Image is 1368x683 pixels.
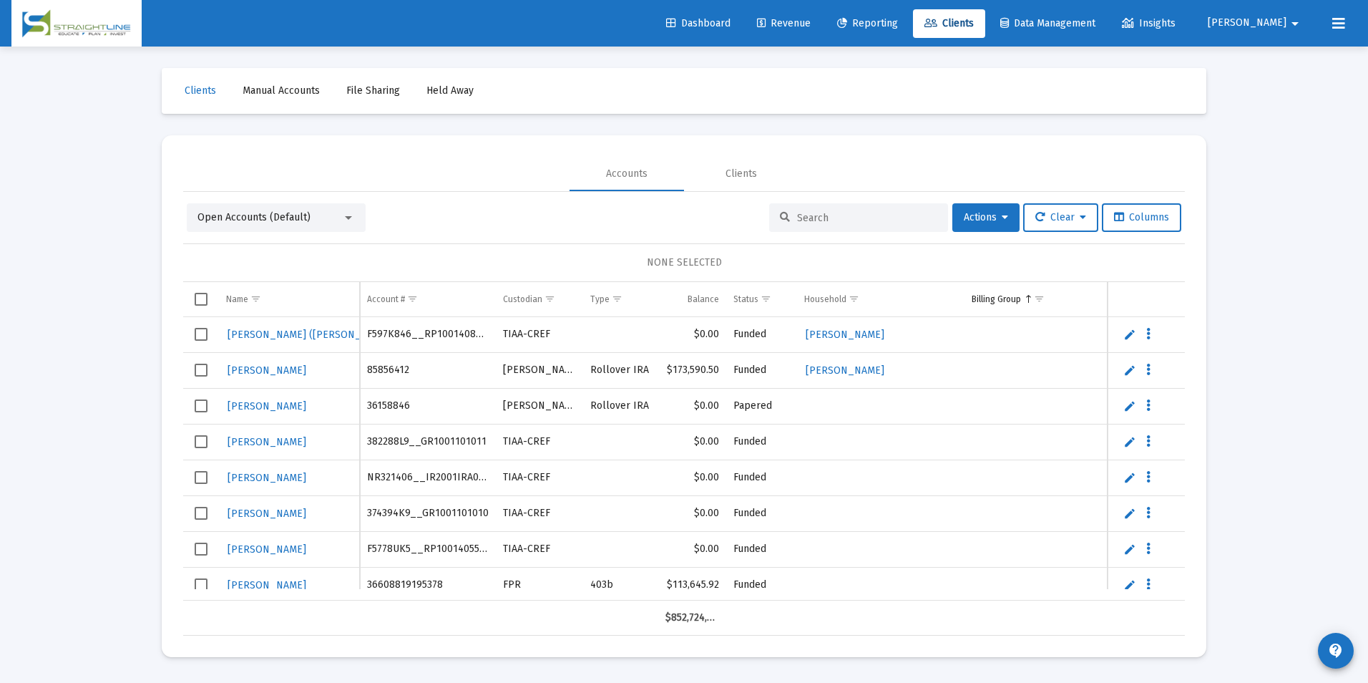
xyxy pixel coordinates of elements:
[195,471,207,484] div: Select row
[226,503,308,524] a: [PERSON_NAME]
[346,84,400,97] span: File Sharing
[612,294,622,304] span: Show filter options for column 'Type'
[733,363,790,377] div: Funded
[590,294,610,305] div: Type
[913,9,985,38] a: Clients
[733,294,758,305] div: Status
[964,211,1008,223] span: Actions
[658,495,726,531] td: $0.00
[195,578,207,591] div: Select row
[797,282,964,316] td: Column Household
[849,294,859,304] span: Show filter options for column 'Household'
[658,352,726,388] td: $173,590.50
[726,282,797,316] td: Column Status
[195,543,207,556] div: Select row
[658,388,726,424] td: $0.00
[496,388,583,424] td: [PERSON_NAME]
[583,282,658,316] td: Column Type
[496,460,583,495] td: TIAA-CREF
[228,436,306,448] span: [PERSON_NAME]
[1123,435,1136,448] a: Edit
[655,9,742,38] a: Dashboard
[226,575,308,596] a: [PERSON_NAME]
[658,567,726,603] td: $113,645.92
[226,539,308,560] a: [PERSON_NAME]
[972,294,1021,305] div: Billing Group
[1123,578,1136,591] a: Edit
[195,328,207,341] div: Select row
[1286,9,1304,38] mat-icon: arrow_drop_down
[733,542,790,556] div: Funded
[415,77,485,105] a: Held Away
[183,282,1185,636] div: Data grid
[360,495,496,531] td: 374394K9__GR1001101010
[725,167,757,181] div: Clients
[1114,211,1169,223] span: Columns
[228,508,306,520] span: [PERSON_NAME]
[503,294,542,305] div: Custodian
[496,352,583,388] td: [PERSON_NAME]
[1000,17,1095,29] span: Data Management
[665,611,719,625] div: $852,724,291.01
[1327,642,1344,659] mat-icon: contact_support
[1123,364,1136,377] a: Edit
[658,317,726,353] td: $0.00
[733,435,790,449] div: Funded
[496,495,583,531] td: TIAA-CREF
[1191,9,1321,37] button: [PERSON_NAME]
[583,352,658,388] td: Rollover IRA
[924,17,974,29] span: Clients
[226,294,248,305] div: Name
[1110,9,1187,38] a: Insights
[360,567,496,603] td: 36608819195378
[952,203,1020,232] button: Actions
[757,17,811,29] span: Revenue
[360,460,496,495] td: NR321406__IR2001IRA002
[826,9,909,38] a: Reporting
[804,294,846,305] div: Household
[658,531,726,567] td: $0.00
[1208,17,1286,29] span: [PERSON_NAME]
[1102,203,1181,232] button: Columns
[733,470,790,485] div: Funded
[226,360,308,381] a: [PERSON_NAME]
[583,567,658,603] td: 403b
[231,77,331,105] a: Manual Accounts
[1123,399,1136,412] a: Edit
[195,507,207,520] div: Select row
[806,329,884,341] span: [PERSON_NAME]
[228,400,306,412] span: [PERSON_NAME]
[228,472,306,484] span: [PERSON_NAME]
[496,317,583,353] td: TIAA-CREF
[1123,543,1136,556] a: Edit
[195,364,207,377] div: Select row
[426,84,474,97] span: Held Away
[195,256,1173,270] div: NONE SELECTED
[407,294,418,304] span: Show filter options for column 'Account #'
[250,294,261,304] span: Show filter options for column 'Name'
[335,77,411,105] a: File Sharing
[195,399,207,412] div: Select row
[496,282,583,316] td: Column Custodian
[1023,203,1098,232] button: Clear
[658,424,726,460] td: $0.00
[804,360,886,381] a: [PERSON_NAME]
[360,282,496,316] td: Column Account #
[733,578,790,592] div: Funded
[228,329,395,341] span: [PERSON_NAME] ([PERSON_NAME])
[496,531,583,567] td: TIAA-CREF
[185,84,216,97] span: Clients
[228,579,306,591] span: [PERSON_NAME]
[658,282,726,316] td: Column Balance
[367,294,405,305] div: Account #
[219,282,360,316] td: Column Name
[360,424,496,460] td: 382288L9__GR1001101011
[1122,17,1176,29] span: Insights
[496,567,583,603] td: FPR
[197,211,311,223] span: Open Accounts (Default)
[226,396,308,417] a: [PERSON_NAME]
[243,84,320,97] span: Manual Accounts
[733,327,790,341] div: Funded
[806,364,884,377] span: [PERSON_NAME]
[1123,471,1136,484] a: Edit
